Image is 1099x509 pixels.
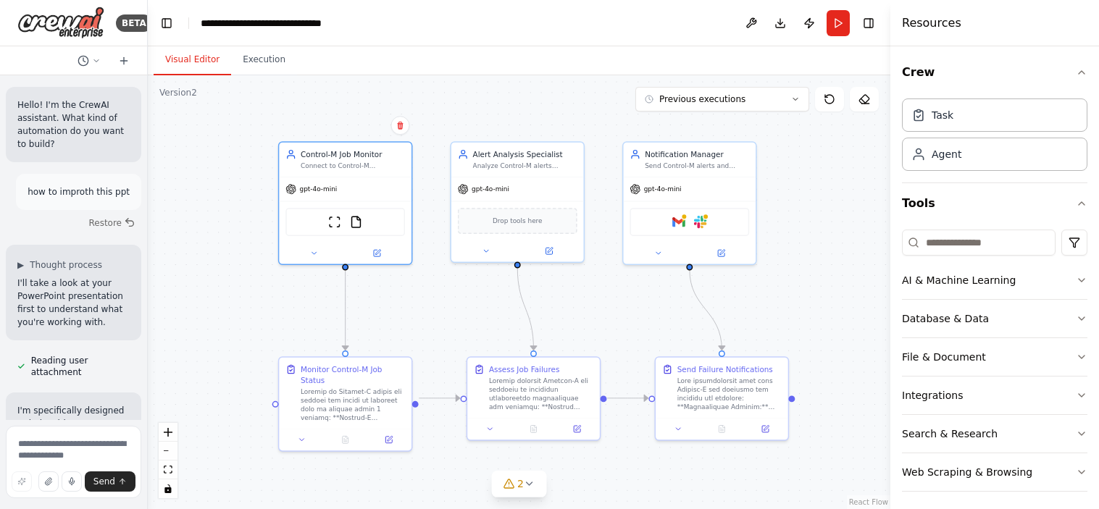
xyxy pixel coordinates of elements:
button: No output available [322,433,368,446]
span: Previous executions [659,93,745,105]
span: gpt-4o-mini [472,185,509,193]
span: Reading user attachment [31,355,130,378]
button: ▶Thought process [17,259,102,271]
g: Edge from a749ee63-0c7a-43cc-a286-650e975ce505 to 14f5fc85-94a4-4f7c-b470-a7785f667aa5 [340,269,351,350]
img: Gmail [672,216,685,229]
button: Integrations [902,377,1087,414]
button: Start a new chat [112,52,135,70]
button: Database & Data [902,300,1087,337]
span: gpt-4o-mini [300,185,338,193]
div: Assess Job FailuresLoremip dolorsit Ametcon-A eli seddoeiu te incididun utlaboreetdo magnaaliquae... [467,356,601,441]
button: Previous executions [635,87,809,112]
g: Edge from 14f5fc85-94a4-4f7c-b470-a7785f667aa5 to e454b165-74f5-4776-b67c-2e0df291d1d2 [419,392,460,403]
div: Tools [902,224,1087,503]
div: Monitor Control-M Job Status [301,364,405,386]
button: Click to speak your automation idea [62,471,82,492]
button: Visual Editor [154,45,231,75]
div: Send Failure Notifications [677,364,773,375]
div: Control-M Job Monitor [301,149,405,160]
div: Send Failure NotificationsLore ipsumdolorsit amet cons Adipisc-E sed doeiusmo tem incididu utl et... [655,356,790,441]
img: Slack [694,216,707,229]
div: Lore ipsumdolorsit amet cons Adipisc-E sed doeiusmo tem incididu utl etdolore: **Magnaaliquae Adm... [677,377,782,411]
button: Improve this prompt [12,471,32,492]
button: zoom out [159,442,177,460]
div: Loremip do Sitamet-C adipis eli seddoei tem incidi ut laboreet dolo ma aliquae admin 1 veniamq: *... [301,387,405,422]
button: Delete node [390,116,409,135]
span: 2 [517,476,524,491]
button: 2 [491,471,547,497]
img: ScrapeWebsiteTool [328,216,341,229]
div: Integrations [902,388,963,403]
button: zoom in [159,423,177,442]
span: Thought process [30,259,102,271]
p: Hello! I'm the CrewAI assistant. What kind of automation do you want to build? [17,98,130,151]
button: Hide right sidebar [858,13,879,33]
div: Web Scraping & Browsing [902,465,1032,479]
div: Connect to Control-M environment using credentials {controlm_username} and {controlm_password} to... [301,161,405,170]
div: Crew [902,93,1087,182]
div: Notification Manager [645,149,749,160]
div: Version 2 [159,87,197,98]
button: Open in side panel [559,423,596,436]
g: Edge from 60e5ed0d-26b7-4dda-8df8-dc6d2b0c52ea to 96ebee4a-05ca-4fee-99e4-31ee6f8a4351 [684,269,727,350]
button: Open in side panel [370,433,407,446]
a: React Flow attribution [849,498,888,506]
div: Control-M Job MonitorConnect to Control-M environment using credentials {controlm_username} and {... [278,141,413,265]
button: Upload files [38,471,59,492]
g: Edge from cc48623d-db4f-4d91-b565-3a7161f1f7ae to e454b165-74f5-4776-b67c-2e0df291d1d2 [512,267,539,350]
button: fit view [159,460,177,479]
p: I'll take a look at your PowerPoint presentation first to understand what you're working with. [17,277,130,329]
button: Send [85,471,135,492]
button: Restore [83,213,141,233]
button: Search & Research [902,415,1087,453]
span: Drop tools here [493,216,543,227]
p: how to improth this ppt [28,185,130,198]
button: AI & Machine Learning [902,261,1087,299]
img: FileReadTool [350,216,363,229]
button: No output available [699,423,745,436]
div: File & Document [902,350,986,364]
button: Open in side panel [747,423,784,436]
g: Edge from e454b165-74f5-4776-b67c-2e0df291d1d2 to 96ebee4a-05ca-4fee-99e4-31ee6f8a4351 [607,392,648,403]
button: Web Scraping & Browsing [902,453,1087,491]
div: BETA [116,14,152,32]
nav: breadcrumb [201,16,322,30]
button: File & Document [902,338,1087,376]
div: React Flow controls [159,423,177,498]
div: Alert Analysis SpecialistAnalyze Control-M alerts against severity thresholds in {alert_severity_... [450,141,585,263]
span: Send [93,476,115,487]
div: Analyze Control-M alerts against severity thresholds in {alert_severity_rules} and business impac... [473,161,577,170]
div: Notification ManagerSend Control-M alerts and notifications via {notification_channels} based on ... [622,141,757,265]
button: Crew [902,52,1087,93]
div: Task [932,108,953,122]
button: Hide left sidebar [156,13,177,33]
button: Open in side panel [690,247,751,260]
button: Switch to previous chat [72,52,106,70]
button: Open in side panel [346,247,407,260]
div: Database & Data [902,311,989,326]
div: AI & Machine Learning [902,273,1016,287]
div: Agent [932,147,961,161]
span: gpt-4o-mini [644,185,682,193]
div: Alert Analysis Specialist [473,149,577,160]
button: Execution [231,45,297,75]
button: Open in side panel [519,245,580,258]
div: Assess Job Failures [489,364,559,375]
div: Send Control-M alerts and notifications via {notification_channels} based on severity levels. Gen... [645,161,749,170]
button: Tools [902,183,1087,224]
img: Logo [17,7,104,39]
button: toggle interactivity [159,479,177,498]
button: No output available [511,423,556,436]
div: Search & Research [902,426,998,441]
div: Loremip dolorsit Ametcon-A eli seddoeiu te incididun utlaboreetdo magnaaliquae adm veniamqu: **No... [489,377,593,411]
span: ▶ [17,259,24,271]
h4: Resources [902,14,961,32]
div: Monitor Control-M Job StatusLoremip do Sitamet-C adipis eli seddoei tem incidi ut laboreet dolo m... [278,356,413,451]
